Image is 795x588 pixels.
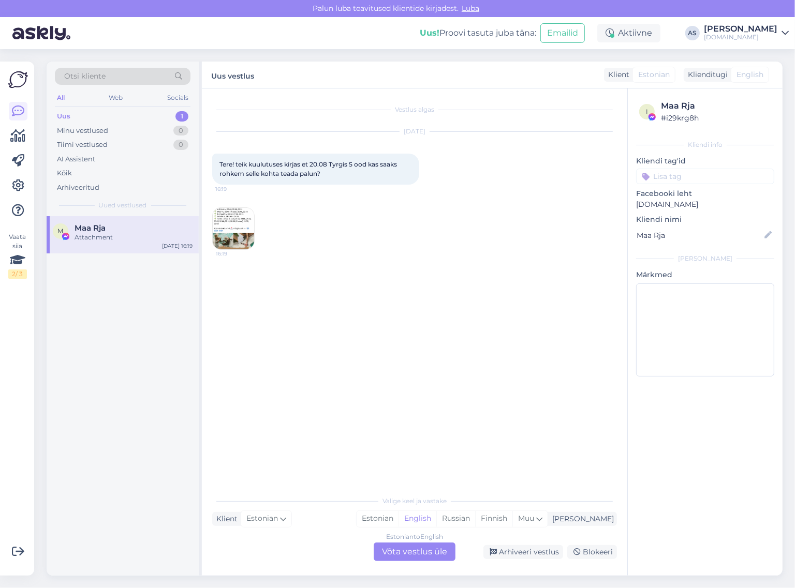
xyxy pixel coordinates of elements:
[704,25,777,33] div: [PERSON_NAME]
[165,91,190,104] div: Socials
[219,160,399,177] span: Tere! teik kuulutuses kirjas et 20.08 Tyrgis 5 ood kas saaks rohkem selle kohta teada palun?
[567,545,617,559] div: Blokeeri
[483,545,563,559] div: Arhiveeri vestlus
[57,154,95,164] div: AI Assistent
[636,188,774,199] p: Facebooki leht
[636,156,774,167] p: Kliendi tag'id
[597,24,660,42] div: Aktiivne
[8,269,27,279] div: 2 / 3
[548,514,614,524] div: [PERSON_NAME]
[459,4,482,13] span: Luba
[420,28,439,38] b: Uus!
[704,33,777,41] div: [DOMAIN_NAME]
[540,23,585,43] button: Emailid
[518,514,534,523] span: Muu
[357,511,399,526] div: Estonian
[475,511,512,526] div: Finnish
[8,232,27,279] div: Vaata siia
[685,26,700,40] div: AS
[737,69,763,80] span: English
[99,201,147,210] span: Uued vestlused
[604,69,629,80] div: Klient
[636,214,774,225] p: Kliendi nimi
[212,105,617,114] div: Vestlus algas
[704,25,789,41] a: [PERSON_NAME][DOMAIN_NAME]
[173,126,188,136] div: 0
[636,199,774,210] p: [DOMAIN_NAME]
[57,168,72,178] div: Kõik
[8,70,28,89] img: Askly Logo
[215,185,254,193] span: 16:19
[636,169,774,184] input: Lisa tag
[399,511,436,526] div: English
[212,496,617,506] div: Valige keel ja vastake
[246,513,278,524] span: Estonian
[75,233,193,242] div: Attachment
[57,111,70,122] div: Uus
[420,27,536,39] div: Proovi tasuta juba täna:
[57,183,99,193] div: Arhiveeritud
[212,127,617,136] div: [DATE]
[661,100,771,112] div: Maa Rja
[636,254,774,263] div: [PERSON_NAME]
[684,69,728,80] div: Klienditugi
[212,514,238,524] div: Klient
[213,208,254,249] img: Attachment
[386,532,443,541] div: Estonian to English
[75,223,106,233] span: Maa Rja
[636,140,774,149] div: Kliendi info
[162,242,193,250] div: [DATE] 16:19
[661,112,771,124] div: # i29krg8h
[175,111,188,122] div: 1
[374,542,455,561] div: Võta vestlus üle
[57,140,108,150] div: Tiimi vestlused
[173,140,188,150] div: 0
[57,126,108,136] div: Minu vestlused
[646,108,648,115] span: i
[64,71,106,82] span: Otsi kliente
[58,227,64,235] span: M
[638,69,670,80] span: Estonian
[55,91,67,104] div: All
[216,250,255,258] span: 16:19
[637,230,762,241] input: Lisa nimi
[636,269,774,280] p: Märkmed
[211,68,254,82] label: Uus vestlus
[436,511,475,526] div: Russian
[107,91,125,104] div: Web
